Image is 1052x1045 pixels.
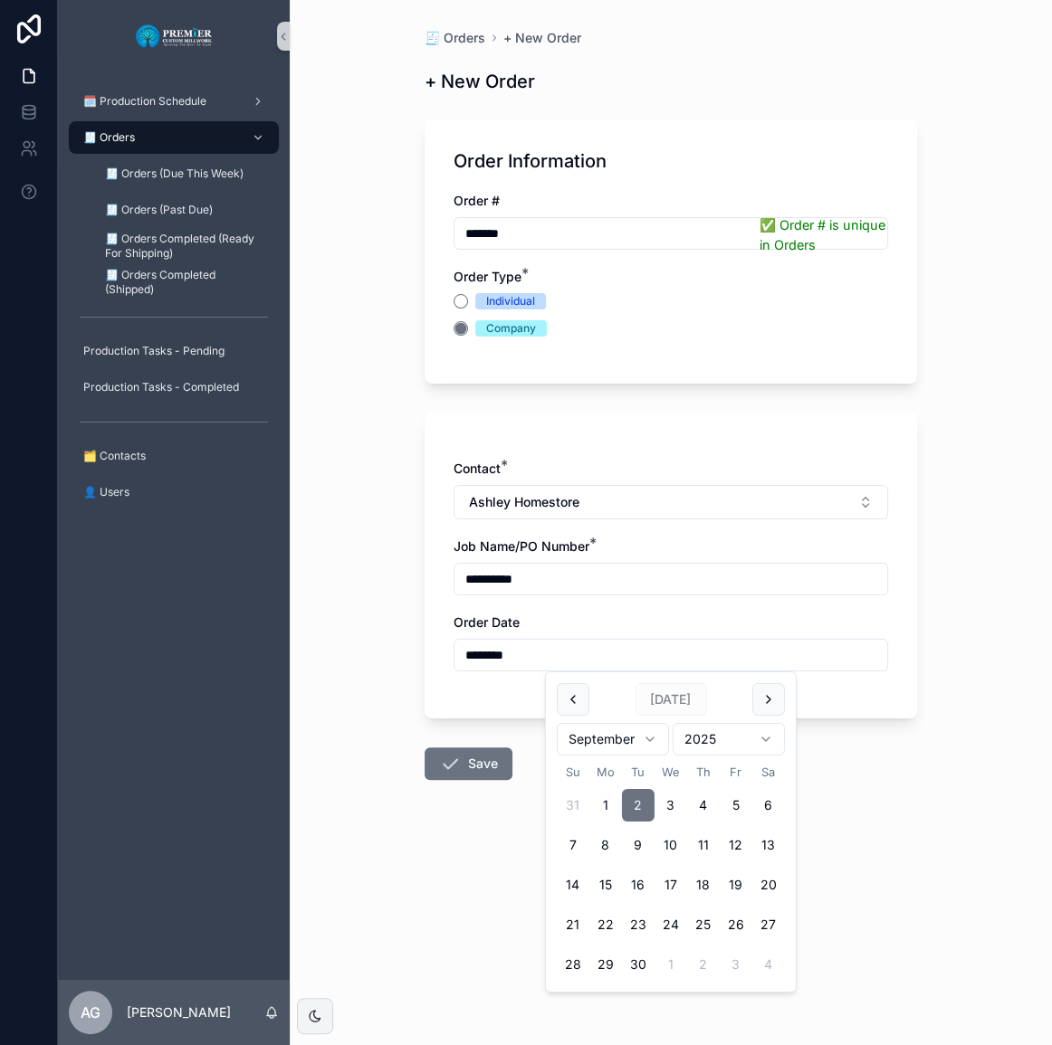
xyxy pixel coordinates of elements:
button: Saturday, September 13th, 2025 [752,829,785,861]
th: Monday [589,763,622,782]
th: Wednesday [655,763,687,782]
button: Thursday, September 4th, 2025 [687,789,720,822]
button: Monday, September 22nd, 2025 [589,908,622,941]
button: Monday, September 29th, 2025 [589,948,622,981]
span: 👤 Users [83,485,129,499]
a: 🧾 Orders Completed (Ready For Shipping) [91,230,279,262]
span: Contact [454,461,501,476]
h1: + New Order [425,69,535,94]
span: 🧾 Orders Completed (Ready For Shipping) [105,232,261,261]
a: Production Tasks - Completed [69,371,279,404]
span: AG [81,1002,100,1023]
span: Order Date [454,614,520,630]
div: scrollable content [58,72,290,532]
button: Saturday, September 27th, 2025 [752,908,785,941]
table: September 2025 [557,763,785,981]
button: Select Button [454,485,888,519]
span: 🗓️ Production Schedule [83,94,206,109]
button: Saturday, September 6th, 2025 [752,789,785,822]
a: 🧾 Orders (Past Due) [91,194,279,226]
button: Wednesday, September 24th, 2025 [655,908,687,941]
button: Sunday, September 28th, 2025 [557,948,589,981]
button: Friday, September 12th, 2025 [720,829,752,861]
span: 🧾 Orders [83,130,135,145]
button: Saturday, September 20th, 2025 [752,869,785,901]
a: 🧾 Orders Completed (Shipped) [91,266,279,299]
button: Wednesday, October 1st, 2025 [655,948,687,981]
span: 🧾 Orders (Past Due) [105,203,213,217]
span: 🗂️ Contacts [83,449,146,463]
th: Sunday [557,763,589,782]
button: Today, Tuesday, September 2nd, 2025, selected [622,789,655,822]
button: Tuesday, September 30th, 2025 [622,948,655,981]
div: Company [486,320,536,337]
button: Monday, September 15th, 2025 [589,869,622,901]
button: Sunday, September 7th, 2025 [557,829,589,861]
a: + New Order [503,29,581,47]
span: 🧾 Orders (Due This Week) [105,166,244,181]
button: Thursday, September 11th, 2025 [687,829,720,861]
button: Thursday, October 2nd, 2025 [687,948,720,981]
button: Saturday, October 4th, 2025 [752,948,785,981]
span: 🧾 Orders Completed (Shipped) [105,268,261,297]
button: Wednesday, September 3rd, 2025 [655,789,687,822]
button: Tuesday, September 23rd, 2025 [622,908,655,941]
button: Monday, September 8th, 2025 [589,829,622,861]
button: Sunday, September 21st, 2025 [557,908,589,941]
span: Production Tasks - Pending [83,344,225,358]
span: Order # [454,193,500,208]
th: Friday [720,763,752,782]
span: Order Type [454,269,521,284]
a: 👤 Users [69,476,279,508]
button: Friday, October 3rd, 2025 [720,948,752,981]
button: Friday, September 26th, 2025 [720,908,752,941]
button: Sunday, September 14th, 2025 [557,869,589,901]
button: Save [425,747,512,780]
a: 🗓️ Production Schedule [69,85,279,118]
button: Wednesday, September 10th, 2025 [655,829,687,861]
h1: Order Information [454,148,607,174]
p: [PERSON_NAME] [127,1003,231,1021]
span: Job Name/PO Number [454,538,589,554]
div: Individual [486,293,535,309]
button: Thursday, September 25th, 2025 [687,908,720,941]
img: App logo [135,22,214,51]
span: Production Tasks - Completed [83,380,239,394]
span: Ashley Homestore [469,493,579,511]
button: Wednesday, September 17th, 2025 [655,869,687,901]
th: Saturday [752,763,785,782]
button: Thursday, September 18th, 2025 [687,869,720,901]
button: Friday, September 19th, 2025 [720,869,752,901]
a: 🧾 Orders [425,29,485,47]
button: Tuesday, September 16th, 2025 [622,869,655,901]
button: Monday, September 1st, 2025 [589,789,622,822]
a: Production Tasks - Pending [69,335,279,367]
th: Tuesday [622,763,655,782]
a: 🧾 Orders [69,121,279,154]
span: ✅ Order # is unique in Orders [760,215,887,254]
th: Thursday [687,763,720,782]
a: 🗂️ Contacts [69,440,279,472]
a: 🧾 Orders (Due This Week) [91,157,279,190]
button: Tuesday, September 9th, 2025 [622,829,655,861]
button: Sunday, August 31st, 2025 [557,789,589,822]
button: Friday, September 5th, 2025 [720,789,752,822]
